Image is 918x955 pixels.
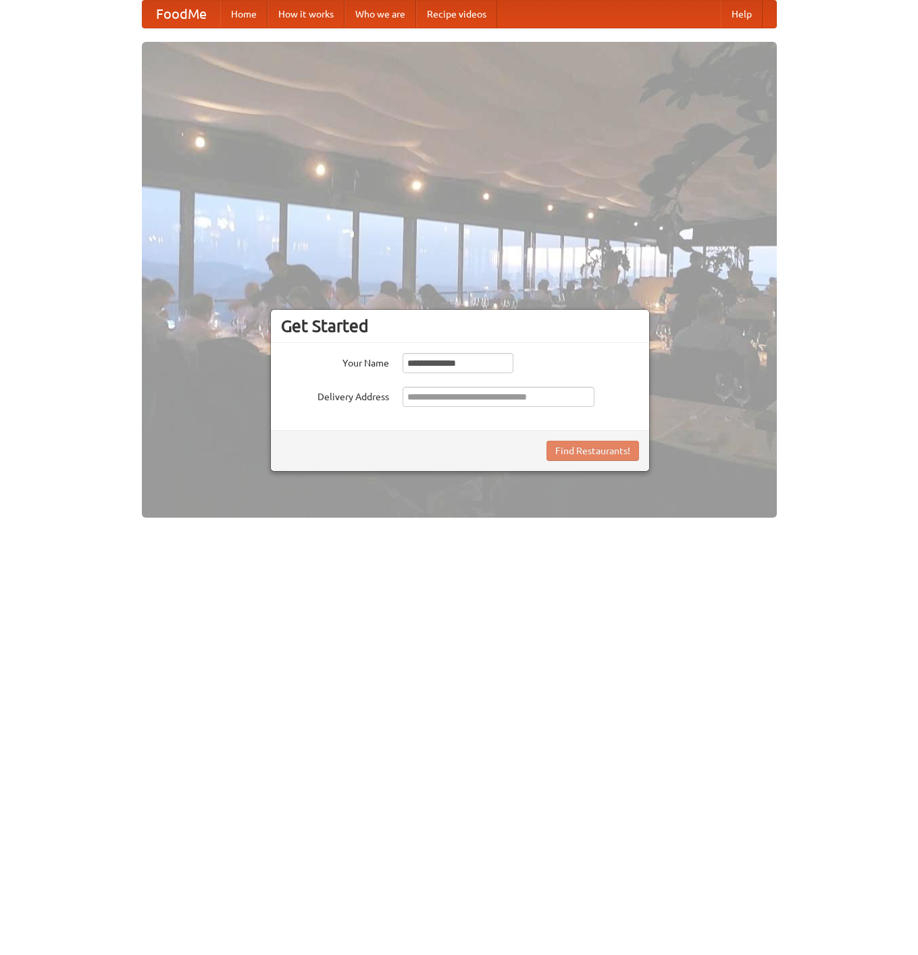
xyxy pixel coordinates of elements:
[345,1,416,28] a: Who we are
[143,1,220,28] a: FoodMe
[281,353,389,370] label: Your Name
[721,1,763,28] a: Help
[281,316,639,336] h3: Get Started
[546,441,639,461] button: Find Restaurants!
[281,387,389,404] label: Delivery Address
[220,1,267,28] a: Home
[416,1,497,28] a: Recipe videos
[267,1,345,28] a: How it works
